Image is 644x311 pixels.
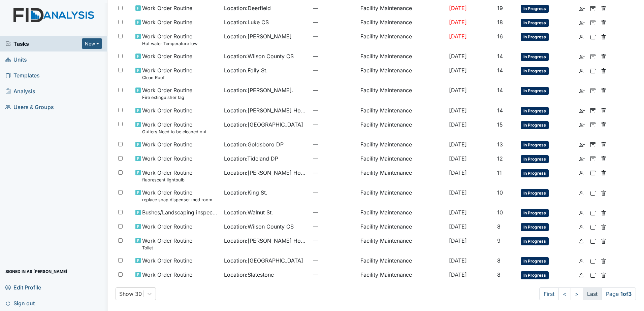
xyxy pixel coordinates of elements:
a: Archive [590,86,595,94]
span: — [313,271,355,279]
a: Archive [590,188,595,197]
span: Location : Goldsboro DP [224,140,284,148]
span: In Progress [521,53,549,61]
a: Archive [590,237,595,245]
span: Work Order Routine [142,222,192,231]
a: Archive [590,154,595,163]
span: 9 [497,237,501,244]
span: In Progress [521,5,549,13]
span: Work Order Routine replace soap dispenser med room [142,188,212,203]
span: 11 [497,169,502,176]
span: 14 [497,67,503,74]
span: 15 [497,121,503,128]
span: Work Order Routine [142,256,192,265]
a: Archive [590,66,595,74]
span: Work Order Routine Gutters Need to be cleaned out [142,120,206,135]
a: Archive [590,208,595,216]
a: Archive [590,52,595,60]
a: Delete [601,66,606,74]
span: [DATE] [449,87,467,94]
a: Delete [601,208,606,216]
span: Location : [PERSON_NAME] House [224,237,308,245]
strong: 1 of 3 [620,290,632,297]
a: Delete [601,18,606,26]
span: [DATE] [449,237,467,244]
td: Facility Maintenance [358,152,447,166]
span: Work Order Routine [142,18,192,26]
span: [DATE] [449,169,467,176]
span: — [313,188,355,197]
span: Work Order Routine [142,106,192,114]
span: 10 [497,209,503,216]
td: Facility Maintenance [358,220,447,234]
a: Archive [590,222,595,231]
span: In Progress [521,107,549,115]
td: Facility Maintenance [358,254,447,268]
span: Work Order Routine [142,4,192,12]
small: Fire extinguisher tag [142,94,192,101]
span: Work Order Routine [142,52,192,60]
a: Delete [601,222,606,231]
td: Facility Maintenance [358,206,447,220]
a: Archive [590,106,595,114]
td: Facility Maintenance [358,30,447,49]
span: [DATE] [449,223,467,230]
a: Delete [601,140,606,148]
a: Archive [590,140,595,148]
span: 18 [497,19,503,26]
span: Location : Luke CS [224,18,269,26]
span: [DATE] [449,67,467,74]
span: Work Order Routine Toilet [142,237,192,251]
td: Facility Maintenance [358,49,447,64]
small: Toilet [142,245,192,251]
span: — [313,18,355,26]
span: In Progress [521,67,549,75]
span: Bushes/Landscaping inspection [142,208,219,216]
span: 13 [497,141,503,148]
a: Delete [601,86,606,94]
span: In Progress [521,223,549,231]
span: 8 [497,271,501,278]
span: Location : [GEOGRAPHIC_DATA] [224,256,303,265]
span: In Progress [521,209,549,217]
span: — [313,222,355,231]
span: Location : Tideland DP [224,154,278,163]
span: Work Order Routine Hot water Temperature low [142,32,197,47]
span: — [313,154,355,163]
span: Location : Wilson County CS [224,222,294,231]
span: In Progress [521,33,549,41]
button: New [82,38,102,49]
a: Delete [601,188,606,197]
span: Work Order Routine Fire extinguisher tag [142,86,192,101]
td: Facility Maintenance [358,268,447,282]
span: 14 [497,87,503,94]
span: Location : [PERSON_NAME] [224,32,292,40]
span: — [313,86,355,94]
a: Archive [590,169,595,177]
span: — [313,140,355,148]
span: Work Order Routine Clean Roof [142,66,192,81]
span: In Progress [521,121,549,129]
span: — [313,169,355,177]
a: Tasks [5,40,82,48]
span: [DATE] [449,141,467,148]
span: [DATE] [449,271,467,278]
span: [DATE] [449,257,467,264]
nav: task-pagination [539,287,636,300]
span: Work Order Routine fluorescent lightbulb [142,169,192,183]
span: [DATE] [449,5,467,11]
span: — [313,52,355,60]
span: 10 [497,189,503,196]
span: Sign out [5,298,35,308]
span: Location : [GEOGRAPHIC_DATA] [224,120,303,129]
span: Units [5,54,27,65]
span: Location : King St. [224,188,267,197]
span: Location : [PERSON_NAME] House [224,169,308,177]
a: Delete [601,237,606,245]
span: In Progress [521,257,549,265]
a: Delete [601,106,606,114]
td: Facility Maintenance [358,118,447,138]
span: — [313,237,355,245]
td: Facility Maintenance [358,1,447,15]
span: 19 [497,5,503,11]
